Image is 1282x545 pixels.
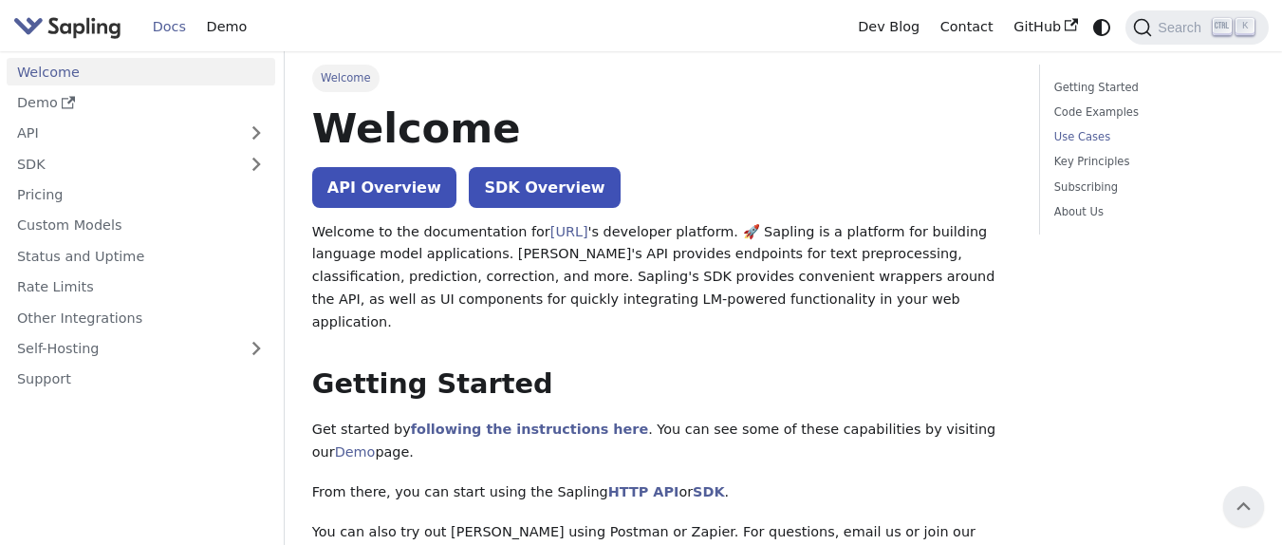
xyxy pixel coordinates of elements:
a: following the instructions here [411,422,648,437]
a: Rate Limits [7,273,275,301]
a: Status and Uptime [7,242,275,270]
img: Sapling.ai [13,13,121,41]
a: HTTP API [608,484,679,499]
a: Docs [142,12,196,42]
a: Dev Blog [847,12,929,42]
span: Welcome [312,65,380,91]
button: Expand sidebar category 'SDK' [237,150,275,178]
a: Demo [196,12,257,42]
a: Pricing [7,181,275,209]
a: Demo [335,444,376,460]
a: Key Principles [1054,153,1248,171]
a: Self-Hosting [7,335,275,363]
span: Search [1152,20,1213,35]
a: About Us [1054,203,1248,221]
a: Welcome [7,58,275,85]
a: Code Examples [1054,103,1248,122]
a: SDK [693,484,724,499]
button: Search (Ctrl+K) [1125,10,1268,45]
a: Other Integrations [7,304,275,331]
p: Welcome to the documentation for 's developer platform. 🚀 Sapling is a platform for building lang... [312,221,1013,334]
button: Switch between dark and light mode (currently system mode) [1088,13,1116,41]
a: API [7,120,237,147]
button: Expand sidebar category 'API' [237,120,275,147]
a: API Overview [312,167,456,208]
kbd: K [1236,18,1254,35]
a: Sapling.ai [13,13,128,41]
h1: Welcome [312,103,1013,154]
a: [URL] [550,224,588,239]
a: Getting Started [1054,79,1248,97]
a: Subscribing [1054,179,1248,197]
p: Get started by . You can see some of these capabilities by visiting our page. [312,419,1013,464]
a: Use Cases [1054,128,1248,146]
a: GitHub [1003,12,1087,42]
a: Support [7,366,275,393]
a: Custom Models [7,212,275,239]
a: Contact [930,12,1004,42]
a: SDK Overview [469,167,620,208]
nav: Breadcrumbs [312,65,1013,91]
button: Scroll back to top [1223,486,1264,527]
a: SDK [7,150,237,178]
a: Demo [7,89,275,117]
p: From there, you can start using the Sapling or . [312,481,1013,504]
h2: Getting Started [312,367,1013,402]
